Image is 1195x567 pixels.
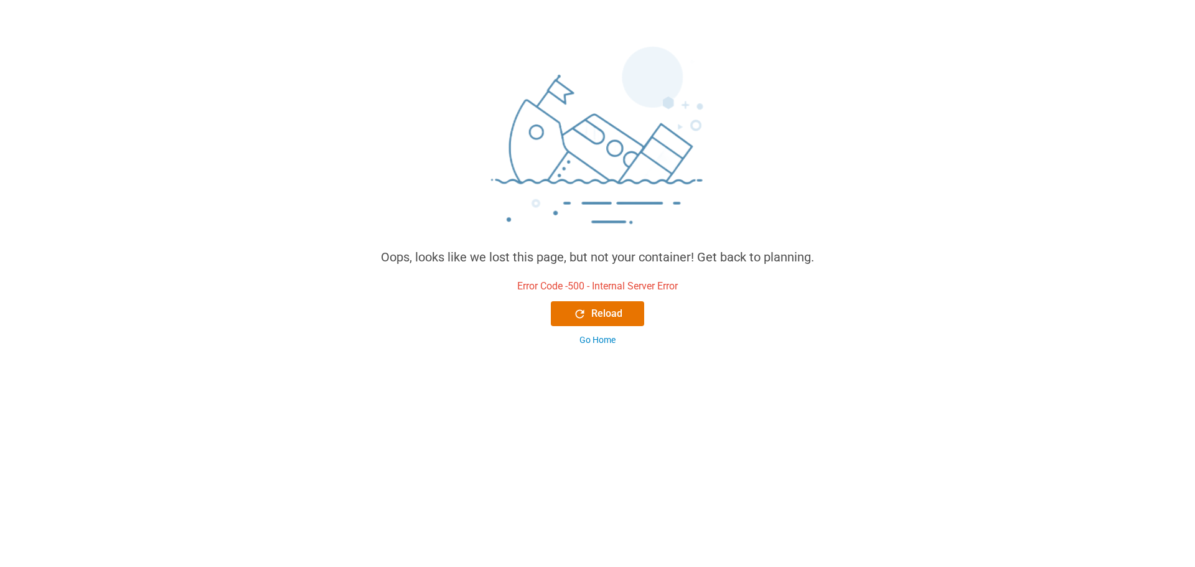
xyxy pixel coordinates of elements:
div: Oops, looks like we lost this page, but not your container! Get back to planning. [381,248,814,266]
div: Reload [573,306,622,321]
div: Go Home [579,334,616,347]
div: Error Code - 500 - Internal Server Error [517,279,678,294]
button: Reload [551,301,644,326]
img: sinking_ship.png [411,41,784,248]
button: Go Home [551,334,644,347]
